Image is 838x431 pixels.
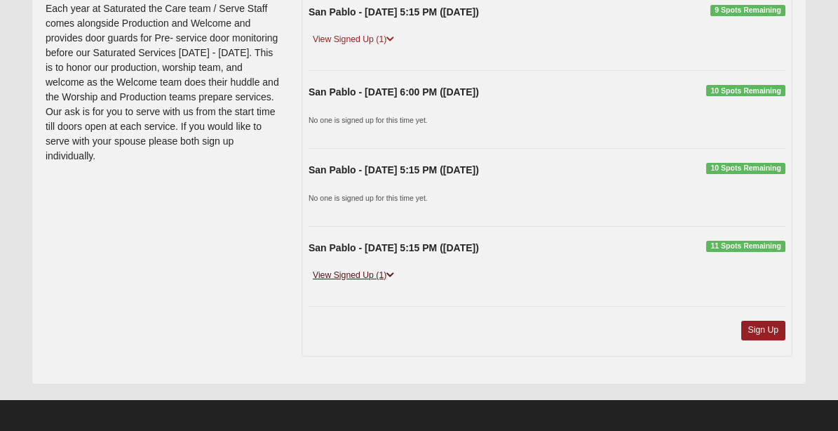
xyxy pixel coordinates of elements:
[710,5,785,16] span: 9 Spots Remaining
[706,241,785,252] span: 11 Spots Remaining
[741,321,786,340] a: Sign Up
[309,194,428,202] small: No one is signed up for this time yet.
[309,86,479,98] strong: San Pablo - [DATE] 6:00 PM ([DATE])
[309,164,479,175] strong: San Pablo - [DATE] 5:15 PM ([DATE])
[309,116,428,124] small: No one is signed up for this time yet.
[706,85,785,96] span: 10 Spots Remaining
[309,6,479,18] strong: San Pablo - [DATE] 5:15 PM ([DATE])
[46,1,281,164] p: Each year at Saturated the Care team / Serve Staff comes alongside Production and Welcome and pro...
[309,268,398,283] a: View Signed Up (1)
[309,32,398,47] a: View Signed Up (1)
[706,163,785,174] span: 10 Spots Remaining
[309,242,479,253] strong: San Pablo - [DATE] 5:15 PM ([DATE])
